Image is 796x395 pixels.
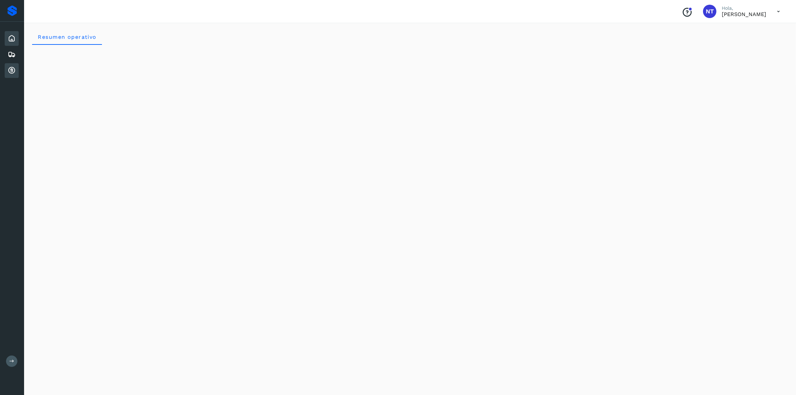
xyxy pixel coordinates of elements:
[37,34,97,40] span: Resumen operativo
[722,5,766,11] p: Hola,
[722,11,766,17] p: Norberto Tula Tepo
[5,63,19,78] div: Cuentas por cobrar
[5,31,19,46] div: Inicio
[5,47,19,62] div: Embarques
